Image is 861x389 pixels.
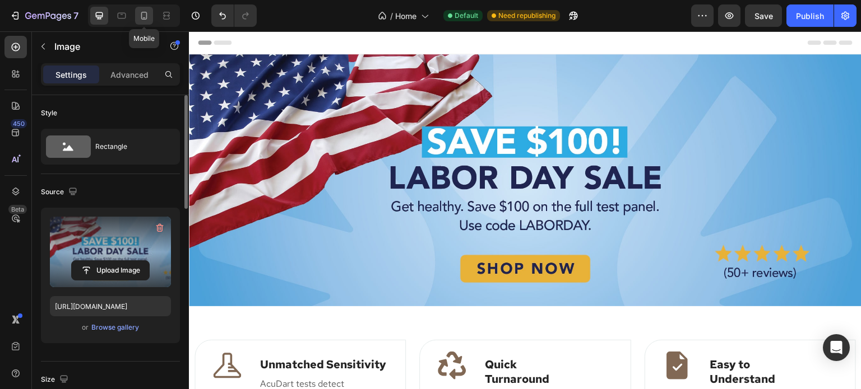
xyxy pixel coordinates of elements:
button: Save [745,4,782,27]
button: Upload Image [71,260,150,280]
iframe: Design area [189,31,861,389]
span: or [82,321,89,334]
p: Image [54,40,150,53]
button: Publish [786,4,834,27]
p: 7 [73,9,78,22]
p: Easy to [521,326,647,340]
div: Publish [796,10,824,22]
p: Advanced [110,69,149,81]
p: Turnaround [296,340,422,355]
div: Open Intercom Messenger [823,334,850,361]
div: Browse gallery [91,322,139,332]
input: https://example.com/image.jpg [50,296,171,316]
div: Size [41,372,71,387]
span: Default [455,11,478,21]
div: Beta [8,205,27,214]
span: Need republishing [498,11,556,21]
div: Style [41,108,57,118]
p: Quick [296,326,422,340]
p: Settings [55,69,87,81]
span: / [390,10,393,22]
span: Save [754,11,773,21]
button: Browse gallery [91,322,140,333]
div: 450 [11,119,27,128]
div: Undo/Redo [211,4,257,27]
span: Home [395,10,416,22]
button: 7 [4,4,84,27]
div: Source [41,185,80,200]
div: Rectangle [95,134,164,160]
p: Understand [521,340,647,355]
